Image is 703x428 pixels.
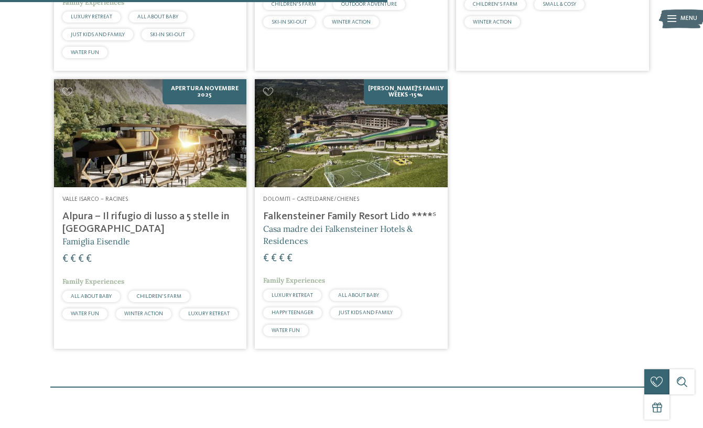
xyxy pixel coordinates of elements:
[271,253,277,264] span: €
[54,79,247,188] img: Cercate un hotel per famiglie? Qui troverete solo i migliori!
[263,210,439,223] h4: Falkensteiner Family Resort Lido ****ˢ
[255,79,448,188] img: Cercate un hotel per famiglie? Qui troverete solo i migliori!
[272,19,307,25] span: SKI-IN SKI-OUT
[78,254,84,264] span: €
[71,311,99,316] span: WATER FUN
[543,2,576,7] span: SMALL & COSY
[338,293,379,298] span: ALL ABOUT BABY
[62,236,130,247] span: Famiglia Eisendle
[71,14,112,19] span: LUXURY RETREAT
[70,254,76,264] span: €
[272,293,313,298] span: LUXURY RETREAT
[71,50,99,55] span: WATER FUN
[124,311,163,316] span: WINTER ACTION
[263,253,269,264] span: €
[71,294,112,299] span: ALL ABOUT BABY
[150,32,185,37] span: SKI-IN SKI-OUT
[332,19,371,25] span: WINTER ACTION
[263,196,359,202] span: Dolomiti – Casteldarne/Chienes
[263,276,325,285] span: Family Experiences
[272,328,300,333] span: WATER FUN
[188,311,230,316] span: LUXURY RETREAT
[287,253,293,264] span: €
[54,79,247,349] a: Cercate un hotel per famiglie? Qui troverete solo i migliori! Apertura novembre 2025 Valle Isarco...
[86,254,92,264] span: €
[341,2,397,7] span: OUTDOOR ADVENTURE
[255,79,448,349] a: Cercate un hotel per famiglie? Qui troverete solo i migliori! [PERSON_NAME]'s Family Weeks -15% D...
[272,310,313,315] span: HAPPY TEENAGER
[272,2,316,7] span: CHILDREN’S FARM
[62,210,239,236] h4: Alpura – Il rifugio di lusso a 5 stelle in [GEOGRAPHIC_DATA]
[62,277,124,286] span: Family Experiences
[473,19,512,25] span: WINTER ACTION
[473,2,517,7] span: CHILDREN’S FARM
[263,223,413,245] span: Casa madre dei Falkensteiner Hotels & Residences
[279,253,285,264] span: €
[62,254,68,264] span: €
[137,14,178,19] span: ALL ABOUT BABY
[137,294,181,299] span: CHILDREN’S FARM
[71,32,125,37] span: JUST KIDS AND FAMILY
[339,310,393,315] span: JUST KIDS AND FAMILY
[62,196,128,202] span: Valle Isarco – Racines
